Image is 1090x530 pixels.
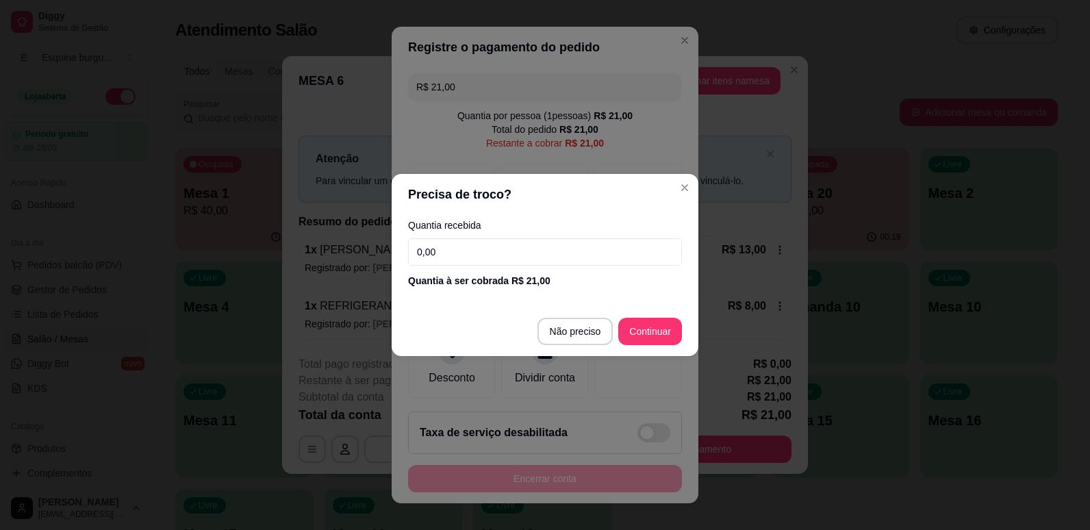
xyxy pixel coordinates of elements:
header: Precisa de troco? [392,174,698,215]
div: Quantia à ser cobrada R$ 21,00 [408,274,682,288]
button: Não preciso [537,318,613,345]
button: Continuar [618,318,682,345]
button: Close [674,177,696,199]
label: Quantia recebida [408,220,682,230]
